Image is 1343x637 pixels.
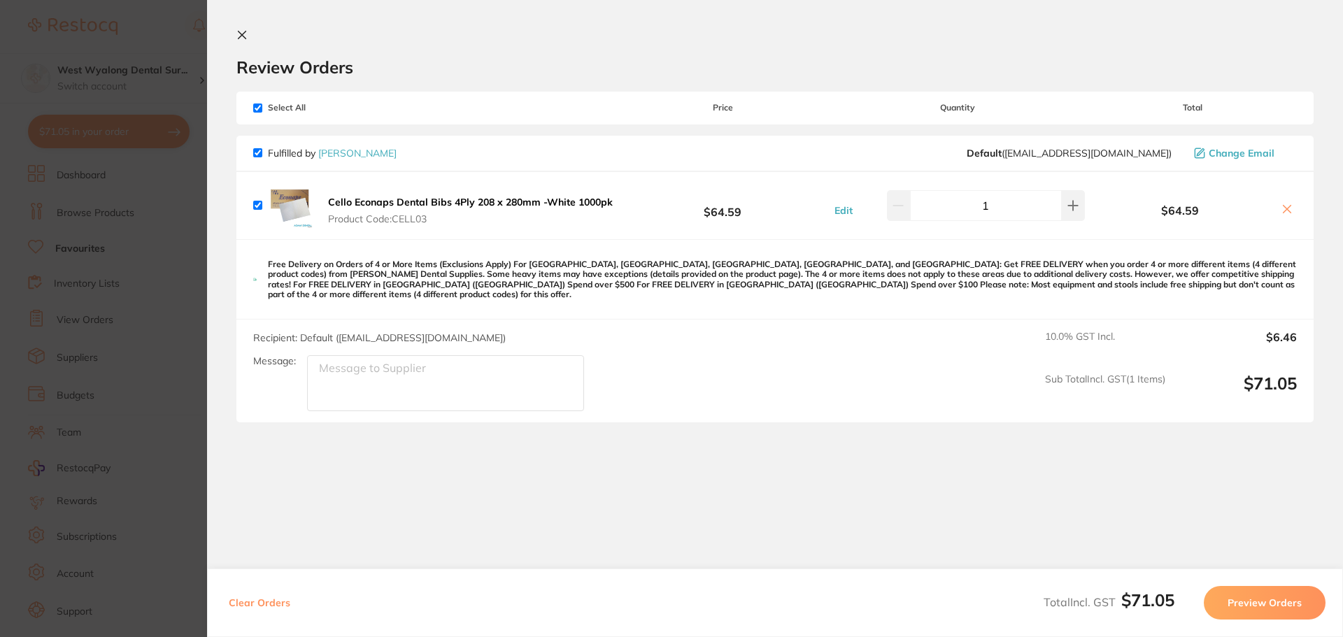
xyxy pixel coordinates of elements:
span: Product Code: CELL03 [328,213,613,224]
p: Fulfilled by [268,148,397,159]
span: 10.0 % GST Incl. [1045,331,1165,362]
b: Cello Econaps Dental Bibs 4Ply 208 x 280mm -White 1000pk [328,196,613,208]
span: Total Incl. GST [1044,595,1174,609]
p: Free Delivery on Orders of 4 or More Items (Exclusions Apply) For [GEOGRAPHIC_DATA], [GEOGRAPHIC_... [268,259,1297,300]
img: dmMyeDl2MA [268,183,313,228]
span: Total [1088,103,1297,113]
b: $71.05 [1121,589,1174,610]
b: $64.59 [618,192,827,218]
button: Edit [830,204,857,217]
output: $71.05 [1177,373,1297,412]
label: Message: [253,355,296,367]
a: [PERSON_NAME] [318,147,397,159]
span: Recipient: Default ( [EMAIL_ADDRESS][DOMAIN_NAME] ) [253,331,506,344]
button: Cello Econaps Dental Bibs 4Ply 208 x 280mm -White 1000pk Product Code:CELL03 [324,196,617,225]
span: Change Email [1209,148,1274,159]
h2: Review Orders [236,57,1314,78]
span: Select All [253,103,393,113]
span: Quantity [827,103,1088,113]
button: Clear Orders [225,586,294,620]
output: $6.46 [1177,331,1297,362]
span: save@adamdental.com.au [967,148,1172,159]
button: Preview Orders [1204,586,1326,620]
span: Price [618,103,827,113]
span: Sub Total Incl. GST ( 1 Items) [1045,373,1165,412]
b: Default [967,147,1002,159]
button: Change Email [1190,147,1297,159]
b: $64.59 [1088,204,1272,217]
